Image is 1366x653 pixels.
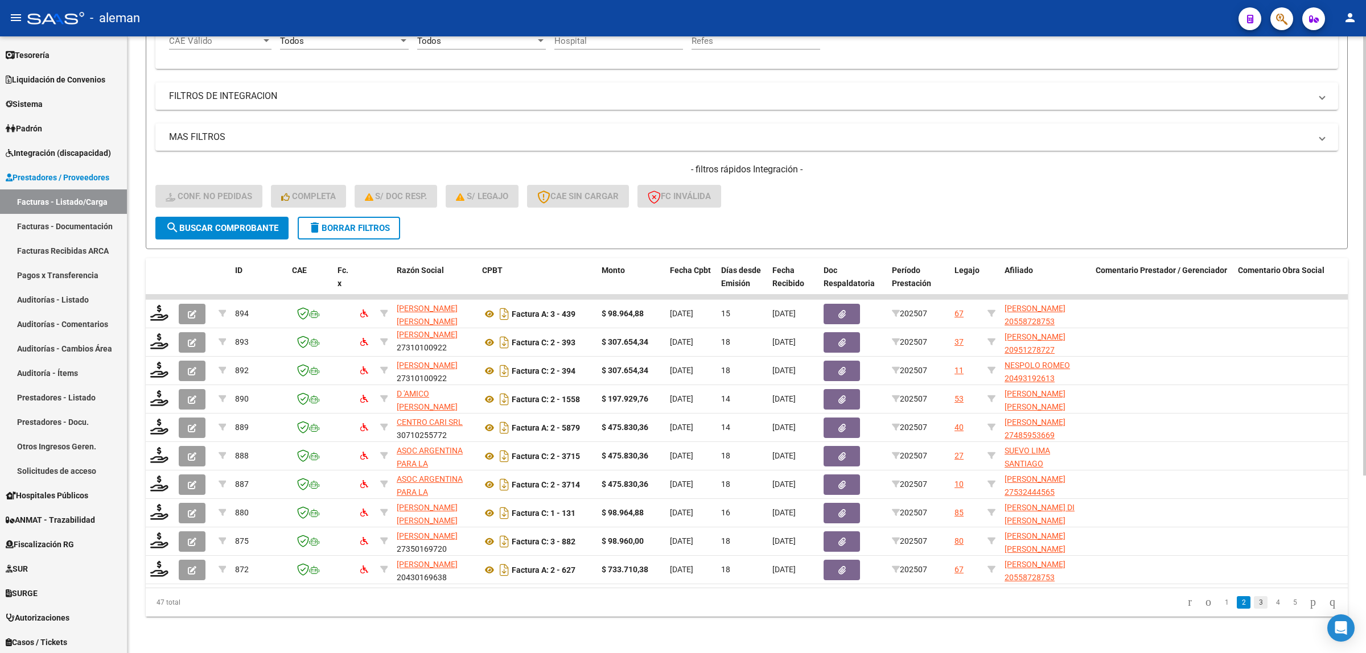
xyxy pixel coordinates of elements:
span: Completa [281,191,336,201]
div: 67 [954,563,964,576]
span: 894 [235,309,249,318]
span: [DATE] [670,423,693,432]
span: [DATE] [670,565,693,574]
strong: $ 475.830,36 [602,480,648,489]
strong: $ 98.960,00 [602,536,644,545]
span: 202507 [892,536,927,545]
strong: Factura C: 2 - 1558 [512,395,580,404]
span: Padrón [6,122,42,135]
div: 30703854490 [397,473,473,497]
div: 27236435119 [397,501,473,525]
span: ASOC ARGENTINA PARA LA INVESTIGACION Y ASISTENCIA DE LA PERSONA CON AUTISMO [397,474,463,548]
strong: Factura A: 3 - 439 [512,309,575,319]
i: Descargar documento [497,362,512,380]
span: [DATE] [772,309,796,318]
span: [PERSON_NAME] 20558728753 [1005,304,1065,326]
strong: Factura A: 2 - 627 [512,565,575,575]
div: 53 [954,392,964,406]
span: [DATE] [670,337,693,346]
div: 27269274323 [397,387,473,411]
i: Descargar documento [497,305,512,323]
span: Comentario Obra Social [1238,266,1324,275]
i: Descargar documento [497,504,512,522]
a: go to last page [1324,596,1340,609]
span: [PERSON_NAME] [PERSON_NAME] 20583801090 [1005,389,1065,424]
div: 37 [954,336,964,349]
span: - aleman [90,6,140,31]
span: 889 [235,423,249,432]
span: [PERSON_NAME] 20951278727 [1005,332,1065,354]
strong: Factura C: 3 - 882 [512,537,575,546]
span: 202507 [892,508,927,517]
datatable-header-cell: ID [231,258,287,308]
span: FC Inválida [648,191,711,201]
strong: Factura C: 2 - 393 [512,338,575,347]
span: 892 [235,366,249,375]
span: 18 [721,536,730,545]
mat-expansion-panel-header: FILTROS DE INTEGRACION [155,82,1338,110]
strong: Factura C: 2 - 3714 [512,480,580,489]
span: [PERSON_NAME] [397,361,458,370]
div: 11 [954,364,964,377]
datatable-header-cell: Razón Social [392,258,478,308]
span: Fiscalización RG [6,538,74,551]
i: Descargar documento [497,390,512,408]
datatable-header-cell: Período Prestación [887,258,950,308]
span: Liquidación de Convenios [6,73,105,86]
span: Fecha Recibido [772,266,804,288]
span: CAE [292,266,307,275]
span: [PERSON_NAME] [PERSON_NAME] [397,503,458,525]
span: 887 [235,480,249,489]
span: [DATE] [670,536,693,545]
div: 27350169720 [397,530,473,553]
div: Open Intercom Messenger [1327,614,1355,642]
span: 880 [235,508,249,517]
span: [DATE] [772,423,796,432]
a: 1 [1220,596,1233,609]
span: Todos [417,36,441,46]
mat-icon: person [1343,11,1357,24]
i: Descargar documento [497,476,512,494]
span: CPBT [482,266,503,275]
button: CAE SIN CARGAR [527,185,629,208]
div: 27310100922 [397,359,473,383]
datatable-header-cell: CPBT [478,258,597,308]
div: 40 [954,421,964,434]
span: [DATE] [670,309,693,318]
strong: $ 98.964,88 [602,309,644,318]
a: 2 [1237,596,1250,609]
div: 27179940510 [397,302,473,326]
strong: $ 307.654,34 [602,366,648,375]
span: 202507 [892,480,927,489]
mat-icon: delete [308,221,322,234]
span: Prestadores / Proveedores [6,171,109,184]
span: [DATE] [670,508,693,517]
a: 4 [1271,596,1285,609]
li: page 4 [1269,593,1286,612]
mat-icon: search [166,221,179,234]
a: 5 [1288,596,1302,609]
a: 3 [1254,596,1268,609]
span: Días desde Emisión [721,266,761,288]
button: Conf. no pedidas [155,185,262,208]
datatable-header-cell: Días desde Emisión [717,258,768,308]
div: 30710255772 [397,416,473,440]
span: ID [235,266,242,275]
div: 85 [954,506,964,519]
mat-icon: menu [9,11,23,24]
span: 202507 [892,565,927,574]
span: 875 [235,536,249,545]
button: Completa [271,185,346,208]
span: D 'AMICO [PERSON_NAME] [397,389,458,411]
span: 890 [235,394,249,403]
datatable-header-cell: Monto [597,258,665,308]
span: [PERSON_NAME] [PERSON_NAME] [397,304,458,326]
mat-expansion-panel-header: MAS FILTROS [155,123,1338,151]
span: [DATE] [772,366,796,375]
datatable-header-cell: Afiliado [1000,258,1091,308]
strong: Factura A: 2 - 5879 [512,423,580,432]
span: [DATE] [670,394,693,403]
span: [PERSON_NAME] DI [PERSON_NAME] 23535858659 [1005,503,1075,538]
span: 18 [721,337,730,346]
strong: $ 307.654,34 [602,337,648,346]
